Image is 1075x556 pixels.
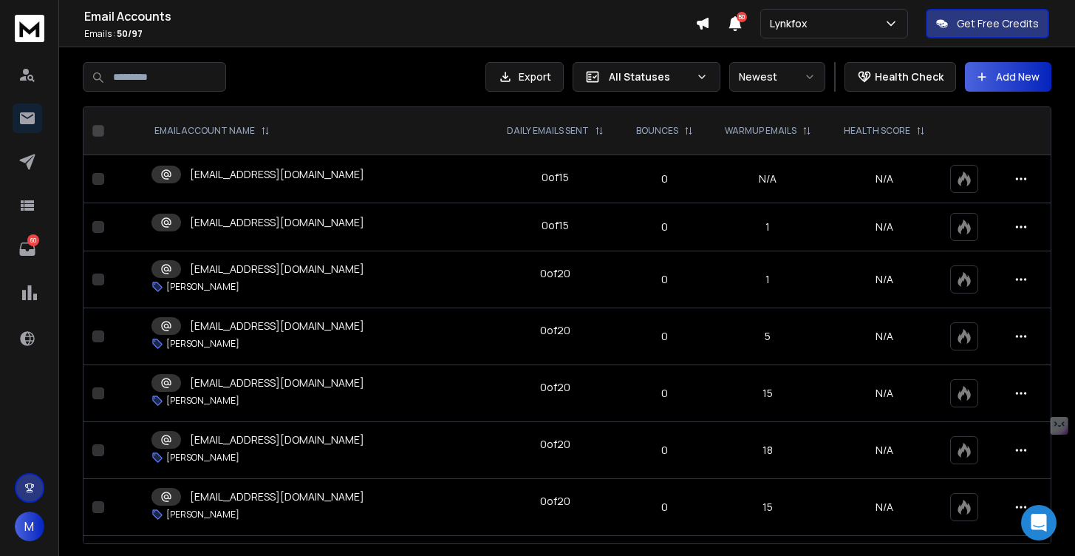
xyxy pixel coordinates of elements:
span: 50 / 97 [117,27,143,40]
td: 15 [708,479,827,536]
div: EMAIL ACCOUNT NAME [154,125,270,137]
p: N/A [836,500,932,515]
p: [PERSON_NAME] [166,281,239,293]
p: Lynkfox [770,16,813,31]
p: Health Check [875,69,943,84]
p: DAILY EMAILS SENT [507,125,589,137]
div: 0 of 15 [542,170,569,185]
td: 1 [708,251,827,308]
td: N/A [708,155,827,203]
button: M [15,512,44,541]
p: N/A [836,386,932,401]
p: [PERSON_NAME] [166,395,239,407]
p: Emails : [84,28,695,40]
p: [EMAIL_ADDRESS][DOMAIN_NAME] [190,215,364,230]
p: [EMAIL_ADDRESS][DOMAIN_NAME] [190,262,364,277]
p: 0 [629,172,699,186]
a: 60 [13,234,42,264]
p: [EMAIL_ADDRESS][DOMAIN_NAME] [190,167,364,182]
p: 0 [629,443,699,458]
button: Health Check [844,62,956,92]
button: Add New [965,62,1051,92]
td: 1 [708,203,827,251]
div: 0 of 20 [540,380,570,395]
p: Get Free Credits [957,16,1039,31]
h1: Email Accounts [84,7,695,25]
p: [EMAIL_ADDRESS][DOMAIN_NAME] [190,376,364,390]
td: 15 [708,365,827,422]
p: N/A [836,172,932,186]
p: BOUNCES [636,125,678,137]
div: 0 of 15 [542,218,569,233]
p: [EMAIL_ADDRESS][DOMAIN_NAME] [190,489,364,504]
p: N/A [836,272,932,287]
p: 0 [629,500,699,515]
img: logo [15,15,44,42]
td: 18 [708,422,827,479]
p: 60 [27,234,39,246]
p: 0 [629,329,699,344]
div: Open Intercom Messenger [1021,505,1057,540]
button: Export [485,62,564,92]
div: 0 of 20 [540,494,570,509]
div: 0 of 20 [540,266,570,281]
td: 5 [708,308,827,365]
p: [EMAIL_ADDRESS][DOMAIN_NAME] [190,433,364,447]
p: N/A [836,220,932,234]
p: [EMAIL_ADDRESS][DOMAIN_NAME] [190,319,364,333]
p: N/A [836,443,932,458]
p: [PERSON_NAME] [166,452,239,464]
p: [PERSON_NAME] [166,509,239,521]
p: 0 [629,272,699,287]
p: 0 [629,220,699,234]
p: [PERSON_NAME] [166,338,239,350]
div: 0 of 20 [540,437,570,452]
p: N/A [836,329,932,344]
button: Get Free Credits [926,9,1049,38]
p: WARMUP EMAILS [725,125,796,137]
span: 50 [737,12,747,22]
button: Newest [729,62,825,92]
p: All Statuses [609,69,690,84]
p: HEALTH SCORE [844,125,910,137]
p: 0 [629,386,699,401]
div: 0 of 20 [540,323,570,338]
